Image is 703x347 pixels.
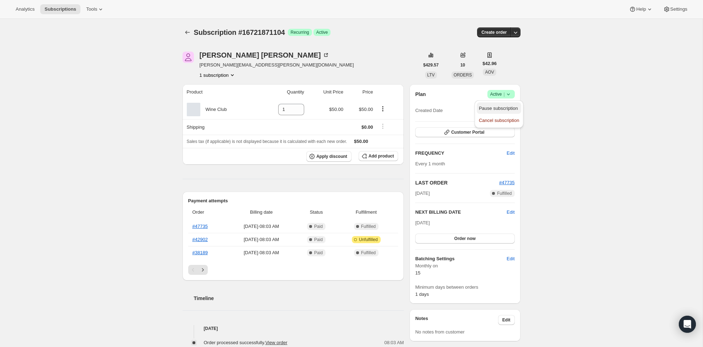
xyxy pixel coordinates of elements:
[423,62,439,68] span: $429.57
[265,340,287,345] a: View order
[200,106,227,113] div: Wine Club
[316,30,328,35] span: Active
[11,4,39,14] button: Analytics
[369,153,394,159] span: Add product
[384,339,404,346] span: 08:03 AM
[670,6,687,12] span: Settings
[415,150,507,157] h2: FREQUENCY
[415,292,429,297] span: 1 days
[183,119,258,135] th: Shipping
[361,250,376,256] span: Fulfilled
[361,224,376,229] span: Fulfilled
[419,60,443,70] button: $429.57
[456,60,469,70] button: 10
[427,73,435,78] span: LTV
[314,250,323,256] span: Paid
[194,295,404,302] h2: Timeline
[481,30,507,35] span: Create order
[454,236,476,241] span: Order now
[200,71,236,79] button: Product actions
[415,234,514,244] button: Order now
[460,62,465,68] span: 10
[229,249,294,256] span: [DATE] · 08:03 AM
[361,124,373,130] span: $0.00
[183,325,404,332] h4: [DATE]
[192,250,208,255] a: #38189
[415,262,514,269] span: Monthly on
[454,73,472,78] span: ORDERS
[659,4,692,14] button: Settings
[314,237,323,242] span: Paid
[477,102,521,114] button: Pause subscription
[200,52,329,59] div: [PERSON_NAME] [PERSON_NAME]
[306,84,345,100] th: Unit Price
[329,107,343,112] span: $50.00
[306,151,351,162] button: Apply discount
[503,91,504,97] span: |
[192,237,208,242] a: #42902
[679,316,696,333] div: Open Intercom Messenger
[188,197,398,204] h2: Payment attempts
[477,27,511,37] button: Create order
[359,107,373,112] span: $50.00
[502,253,519,265] button: Edit
[187,139,347,144] span: Sales tax (if applicable) is not displayed because it is calculated with each new order.
[338,209,394,216] span: Fulfillment
[415,220,430,225] span: [DATE]
[359,151,398,161] button: Add product
[502,317,511,323] span: Edit
[86,6,97,12] span: Tools
[625,4,657,14] button: Help
[198,265,208,275] button: Next
[499,180,514,185] a: #47735
[477,114,521,126] button: Cancel subscription
[314,224,323,229] span: Paid
[415,161,445,166] span: Every 1 month
[377,122,388,130] button: Shipping actions
[194,28,285,36] span: Subscription #16721871104
[415,255,507,262] h6: Batching Settings
[200,62,354,69] span: [PERSON_NAME][EMAIL_ADDRESS][PERSON_NAME][DOMAIN_NAME]
[188,265,398,275] nav: Pagination
[354,139,368,144] span: $50.00
[499,179,514,186] button: #47735
[229,209,294,216] span: Billing date
[415,107,443,114] span: Created Date
[485,70,494,75] span: AOV
[507,150,514,157] span: Edit
[291,30,309,35] span: Recurring
[204,340,287,345] span: Order processed successfully.
[188,204,227,220] th: Order
[377,105,388,113] button: Product actions
[490,91,512,98] span: Active
[636,6,646,12] span: Help
[16,6,35,12] span: Analytics
[345,84,375,100] th: Price
[359,237,378,242] span: Unfulfilled
[82,4,109,14] button: Tools
[415,209,507,216] h2: NEXT BILLING DATE
[502,148,519,159] button: Edit
[415,127,514,137] button: Customer Portal
[192,224,208,229] a: #47735
[482,60,497,67] span: $42.96
[258,84,306,100] th: Quantity
[40,4,80,14] button: Subscriptions
[183,84,258,100] th: Product
[415,190,430,197] span: [DATE]
[415,179,499,186] h2: LAST ORDER
[415,270,420,276] span: 15
[507,209,514,216] button: Edit
[183,52,194,63] span: Allison Silverstein
[415,329,465,335] span: No notes from customer
[415,315,498,325] h3: Notes
[451,129,484,135] span: Customer Portal
[497,191,512,196] span: Fulfilled
[507,255,514,262] span: Edit
[498,315,515,325] button: Edit
[229,236,294,243] span: [DATE] · 08:03 AM
[316,154,347,159] span: Apply discount
[229,223,294,230] span: [DATE] · 08:03 AM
